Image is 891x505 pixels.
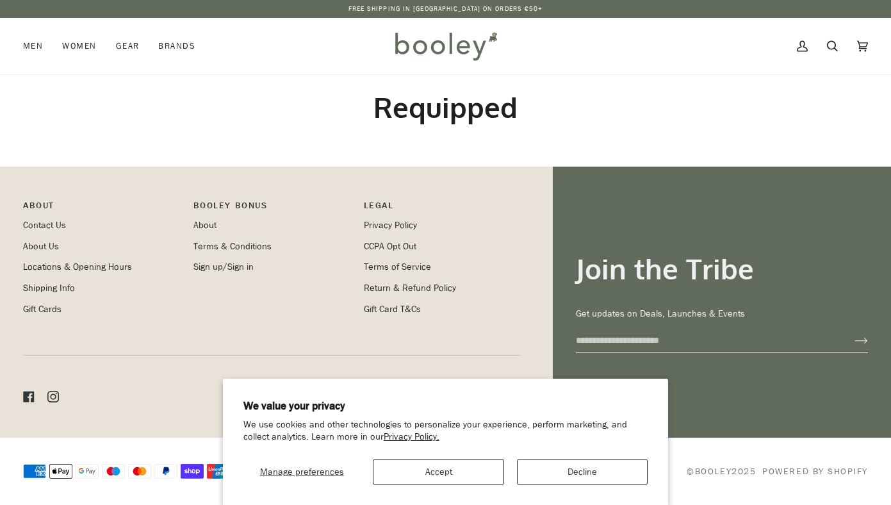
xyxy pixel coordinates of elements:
[348,4,543,14] p: Free Shipping in [GEOGRAPHIC_DATA] on Orders €50+
[389,28,502,65] img: Booley
[364,282,456,294] a: Return & Refund Policy
[193,219,217,231] a: About
[243,399,648,413] h2: We value your privacy
[193,240,272,252] a: Terms & Conditions
[373,459,503,484] button: Accept
[23,261,132,273] a: Locations & Opening Hours
[23,18,53,74] a: Men
[364,219,417,231] a: Privacy Policy
[193,199,351,219] p: Booley Bonus
[106,18,149,74] a: Gear
[116,40,140,53] span: Gear
[260,466,344,478] span: Manage preferences
[364,261,431,273] a: Terms of Service
[53,18,106,74] a: Women
[193,261,254,273] a: Sign up/Sign in
[23,240,59,252] a: About Us
[23,40,43,53] span: Men
[62,40,96,53] span: Women
[23,219,66,231] a: Contact Us
[243,459,361,484] button: Manage preferences
[364,240,416,252] a: CCPA Opt Out
[23,282,75,294] a: Shipping Info
[149,18,205,74] a: Brands
[384,431,439,443] a: Privacy Policy.
[695,465,732,477] a: Booley
[517,459,648,484] button: Decline
[687,465,756,478] span: © 2025
[576,307,868,321] p: Get updates on Deals, Launches & Events
[158,40,195,53] span: Brands
[23,90,868,125] h2: Requipped
[576,329,834,352] input: your-email@example.com
[834,331,868,351] button: Join
[762,465,868,477] a: Powered by Shopify
[364,303,421,315] a: Gift Card T&Cs
[243,419,648,443] p: We use cookies and other technologies to personalize your experience, perform marketing, and coll...
[364,199,521,219] p: Pipeline_Footer Sub
[576,251,868,286] h3: Join the Tribe
[23,303,61,315] a: Gift Cards
[23,199,181,219] p: Pipeline_Footer Main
